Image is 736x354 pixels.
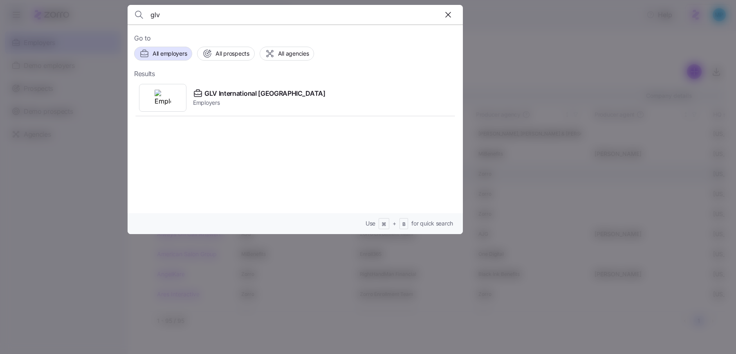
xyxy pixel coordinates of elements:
[215,50,249,58] span: All prospects
[134,47,192,61] button: All employers
[402,221,406,228] span: B
[381,221,386,228] span: ⌘
[204,88,325,99] span: GLV International [GEOGRAPHIC_DATA]
[155,90,171,106] img: Employer logo
[393,219,396,228] span: +
[134,33,456,43] span: Go to
[197,47,254,61] button: All prospects
[153,50,187,58] span: All employers
[278,50,309,58] span: All agencies
[260,47,314,61] button: All agencies
[411,219,453,228] span: for quick search
[366,219,375,228] span: Use
[134,69,155,79] span: Results
[193,99,325,107] span: Employers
